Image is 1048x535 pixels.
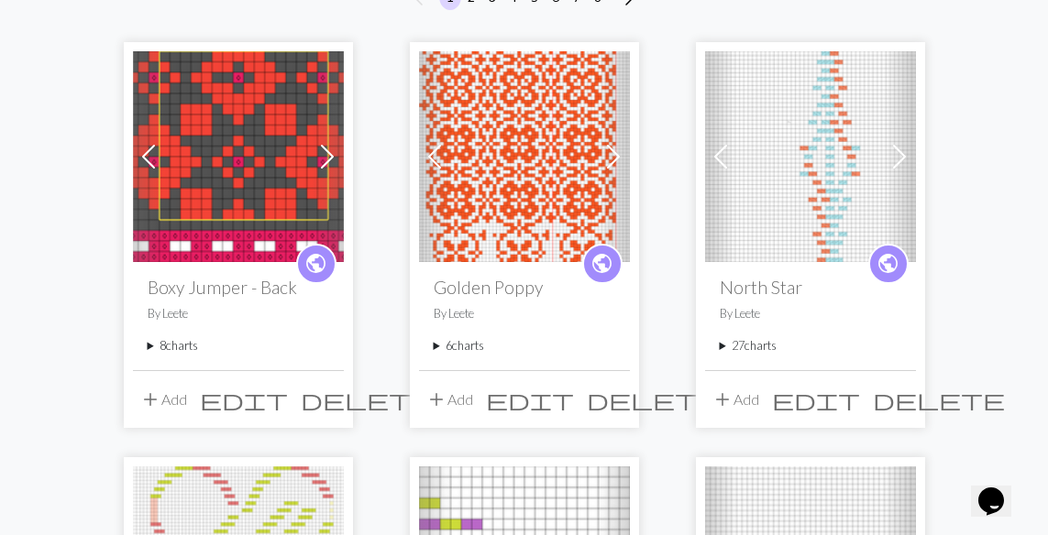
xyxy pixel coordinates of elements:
[705,382,766,417] button: Add
[304,246,327,282] i: public
[868,244,909,284] a: public
[148,277,329,298] h2: Boxy Jumper - Back
[133,382,193,417] button: Add
[866,382,1011,417] button: Delete
[294,382,439,417] button: Delete
[772,387,860,412] span: edit
[705,51,916,262] img: North Star
[486,388,574,410] i: Edit
[304,249,327,278] span: public
[133,51,344,262] img: Repeat Pattern
[590,246,613,282] i: public
[139,387,161,412] span: add
[434,337,615,355] summary: 6charts
[877,249,899,278] span: public
[434,277,615,298] h2: Golden Poppy
[587,387,719,412] span: delete
[425,387,447,412] span: add
[877,246,899,282] i: public
[766,382,866,417] button: Edit
[873,387,1005,412] span: delete
[720,337,901,355] summary: 27charts
[720,277,901,298] h2: North Star
[301,387,433,412] span: delete
[712,387,734,412] span: add
[486,387,574,412] span: edit
[720,305,901,322] p: By Leete
[480,382,580,417] button: Edit
[200,388,288,410] i: Edit
[582,244,623,284] a: public
[133,146,344,163] a: Repeat Pattern
[772,388,860,410] i: Edit
[419,146,630,163] a: Golden Poppy
[419,51,630,262] img: Golden Poppy
[971,462,1030,517] iframe: chat widget
[419,382,480,417] button: Add
[296,244,336,284] a: public
[193,382,294,417] button: Edit
[148,337,329,355] summary: 8charts
[580,382,725,417] button: Delete
[200,387,288,412] span: edit
[148,305,329,322] p: By Leete
[590,249,613,278] span: public
[705,146,916,163] a: North Star
[434,305,615,322] p: By Leete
